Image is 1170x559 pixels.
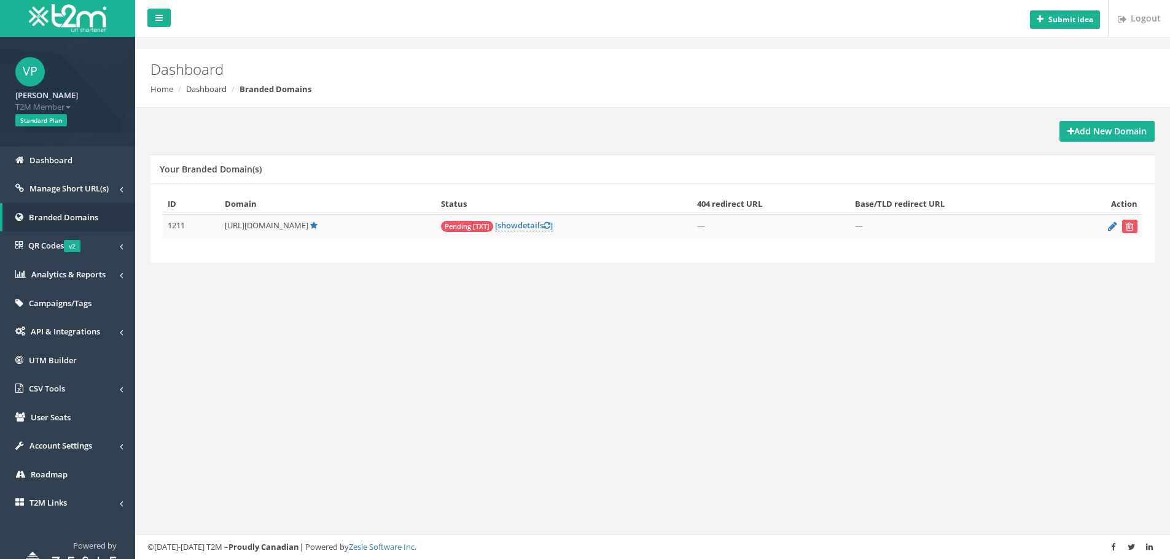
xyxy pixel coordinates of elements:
[441,221,493,232] span: Pending [TXT]
[1030,10,1100,29] button: Submit idea
[850,215,1059,239] td: —
[220,193,436,215] th: Domain
[29,298,92,309] span: Campaigns/Tags
[73,540,117,551] span: Powered by
[692,215,850,239] td: —
[436,193,692,215] th: Status
[1067,125,1147,137] strong: Add New Domain
[692,193,850,215] th: 404 redirect URL
[31,269,106,280] span: Analytics & Reports
[29,183,109,194] span: Manage Short URL(s)
[160,164,262,174] h5: Your Branded Domain(s)
[850,193,1059,215] th: Base/TLD redirect URL
[349,541,416,552] a: Zesle Software Inc.
[31,469,68,480] span: Roadmap
[1059,121,1155,142] a: Add New Domain
[29,383,65,394] span: CSV Tools
[64,240,80,252] span: v2
[240,83,311,94] strong: Branded Domains
[15,87,120,112] a: [PERSON_NAME] T2M Member
[225,220,308,231] span: [URL][DOMAIN_NAME]
[15,114,67,126] span: Standard Plan
[31,326,100,337] span: API & Integrations
[150,61,985,77] h2: Dashboard
[29,497,67,508] span: T2M Links
[29,440,92,451] span: Account Settings
[495,220,553,231] a: [showdetails]
[1048,14,1093,25] b: Submit idea
[310,220,318,231] a: Default
[15,101,120,113] span: T2M Member
[29,212,98,223] span: Branded Domains
[228,541,299,552] strong: Proudly Canadian
[28,240,80,251] span: QR Codes
[147,541,1158,553] div: ©[DATE]-[DATE] T2M – | Powered by
[29,4,106,32] img: T2M
[497,220,518,231] span: show
[163,193,220,215] th: ID
[29,155,72,166] span: Dashboard
[15,57,45,87] span: VP
[186,83,227,94] a: Dashboard
[31,412,71,423] span: User Seats
[1059,193,1142,215] th: Action
[150,83,173,94] a: Home
[163,215,220,239] td: 1211
[29,355,77,366] span: UTM Builder
[15,90,78,101] strong: [PERSON_NAME]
